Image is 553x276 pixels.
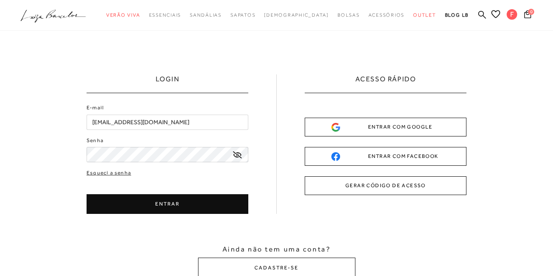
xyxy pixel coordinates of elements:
[190,7,222,23] a: noSubCategoriesText
[522,10,534,21] button: 0
[223,245,330,254] span: Ainda não tem uma conta?
[190,12,222,17] span: Sandálias
[305,118,466,136] button: ENTRAR COM GOOGLE
[503,9,522,22] button: F
[413,7,436,23] a: noSubCategoriesText
[445,7,469,23] a: BLOG LB
[106,7,140,23] a: noSubCategoriesText
[106,12,140,17] span: Verão Viva
[369,7,405,23] a: noSubCategoriesText
[87,136,104,145] label: Senha
[507,9,517,20] span: F
[156,74,180,93] h1: LOGIN
[445,12,469,17] span: BLOG LB
[230,12,255,17] span: Sapatos
[331,152,440,161] div: ENTRAR COM FACEBOOK
[230,7,255,23] a: noSubCategoriesText
[149,12,181,17] span: Essenciais
[233,151,242,158] a: exibir senha
[264,12,329,17] span: [DEMOGRAPHIC_DATA]
[87,169,131,177] a: Esqueci a senha
[355,74,416,93] h2: ACESSO RÁPIDO
[337,7,360,23] a: noSubCategoriesText
[528,9,534,15] span: 0
[305,176,466,195] button: GERAR CÓDIGO DE ACESSO
[305,147,466,166] button: ENTRAR COM FACEBOOK
[87,104,104,112] label: E-mail
[413,12,436,17] span: Outlet
[331,122,440,132] div: ENTRAR COM GOOGLE
[149,7,181,23] a: noSubCategoriesText
[369,12,405,17] span: Acessórios
[87,115,248,130] input: E-mail
[87,194,248,214] button: ENTRAR
[264,7,329,23] a: noSubCategoriesText
[337,12,360,17] span: Bolsas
